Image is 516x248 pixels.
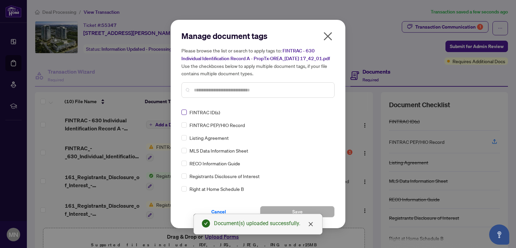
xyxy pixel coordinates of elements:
a: Close [307,220,314,228]
span: RECO Information Guide [189,160,240,167]
span: Listing Agreement [189,134,229,141]
h5: Please browse the list or search to apply tags to: Use the checkboxes below to apply multiple doc... [181,47,335,77]
span: MLS Data Information Sheet [189,147,248,154]
span: check-circle [202,219,210,228]
div: Document(s) uploaded successfully. [214,219,314,228]
h2: Manage document tags [181,31,335,41]
span: Registrants Disclosure of Interest [189,172,260,180]
span: close [308,221,313,227]
button: Save [260,206,335,217]
button: Cancel [181,206,256,217]
span: Cancel [211,206,226,217]
span: close [322,31,333,42]
span: Right at Home Schedule B [189,185,244,193]
span: FINTRAC PEP/HIO Record [189,121,245,129]
button: Open asap [489,224,509,245]
span: FINTRAC ID(s) [189,109,220,116]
